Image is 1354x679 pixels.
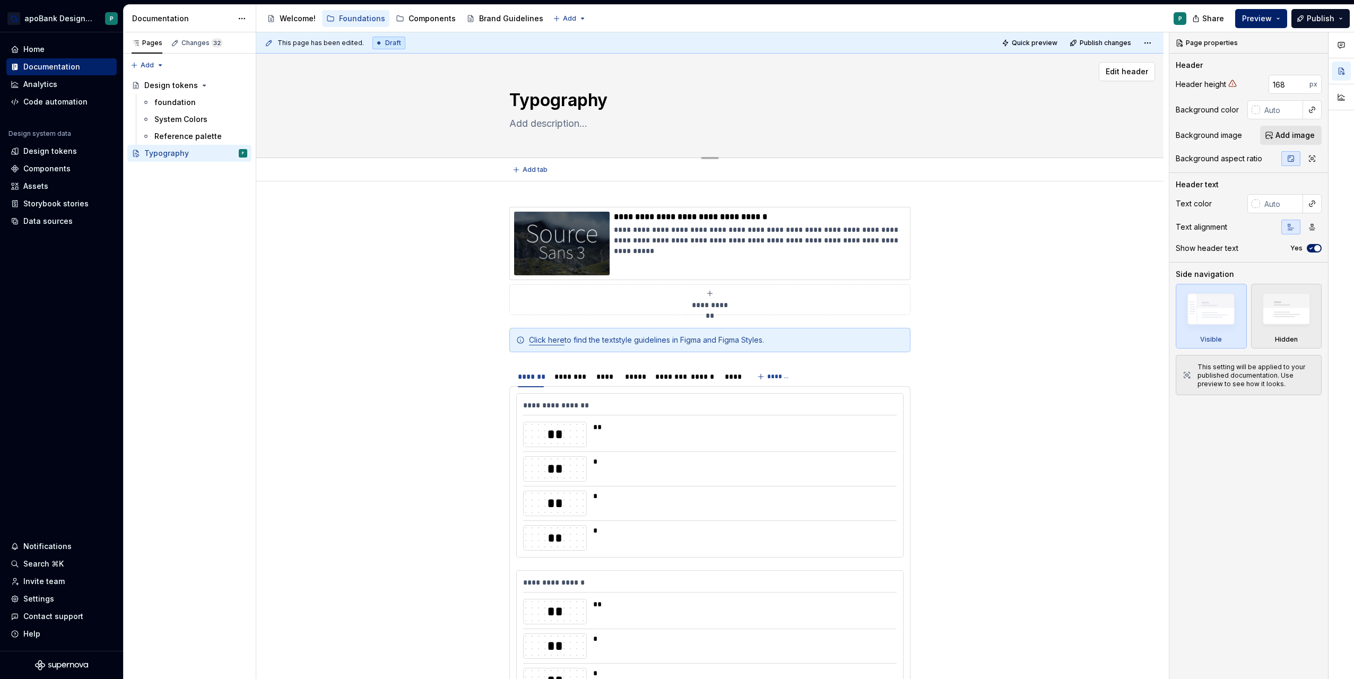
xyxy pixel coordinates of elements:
button: Share [1187,9,1231,28]
span: Add [141,61,154,69]
div: Storybook stories [23,198,89,209]
span: Add image [1275,130,1315,141]
a: Storybook stories [6,195,117,212]
input: Auto [1269,75,1309,94]
div: Text color [1176,198,1212,209]
button: Add [127,58,167,73]
div: Design tokens [23,146,77,156]
div: Components [409,13,456,24]
button: Preview [1235,9,1287,28]
a: Documentation [6,58,117,75]
div: Pages [132,39,162,47]
div: Invite team [23,576,65,587]
a: Settings [6,590,117,607]
div: Search ⌘K [23,559,64,569]
div: Background color [1176,105,1239,115]
span: This page has been edited. [277,39,364,47]
span: Add [563,14,576,23]
div: Background image [1176,130,1242,141]
span: Add tab [523,166,548,174]
button: Help [6,625,117,642]
div: Brand Guidelines [479,13,543,24]
p: px [1309,80,1317,89]
div: Analytics [23,79,57,90]
a: Click here [529,335,565,344]
div: Help [23,629,40,639]
div: Contact support [23,611,83,622]
div: Header height [1176,79,1226,90]
a: Reference palette [137,128,251,145]
span: Draft [385,39,401,47]
div: Text alignment [1176,222,1227,232]
a: Code automation [6,93,117,110]
button: Add [550,11,589,26]
div: Hidden [1275,335,1298,344]
button: Notifications [6,538,117,555]
div: Side navigation [1176,269,1234,280]
span: Share [1202,13,1224,24]
a: Design tokens [127,77,251,94]
div: Data sources [23,216,73,227]
div: Page tree [263,8,548,29]
span: Edit header [1106,66,1148,77]
div: Assets [23,181,48,191]
button: Search ⌘K [6,555,117,572]
span: 32 [212,39,222,47]
a: Components [6,160,117,177]
div: Design tokens [144,80,198,91]
button: Contact support [6,608,117,625]
input: Auto [1260,194,1303,213]
div: Settings [23,594,54,604]
div: Design system data [8,129,71,138]
img: 640c5c22-3d0a-4253-bb34-81d8c4a94226.jpg [514,212,610,275]
button: Edit header [1099,62,1155,81]
button: apoBank DesignsystemP [2,7,121,30]
div: Visible [1200,335,1222,344]
a: foundation [137,94,251,111]
button: Quick preview [999,36,1062,50]
a: Brand Guidelines [462,10,548,27]
div: Changes [181,39,222,47]
label: Yes [1290,244,1303,253]
div: Background aspect ratio [1176,153,1262,164]
div: Show header text [1176,243,1238,254]
a: Invite team [6,573,117,590]
button: Publish [1291,9,1350,28]
a: Data sources [6,213,117,230]
div: System Colors [154,114,207,125]
div: Notifications [23,541,72,552]
div: Components [23,163,71,174]
div: Header [1176,60,1203,71]
span: Preview [1242,13,1272,24]
div: Page tree [127,77,251,162]
div: Reference palette [154,131,222,142]
div: Header text [1176,179,1219,190]
svg: Supernova Logo [35,660,88,671]
div: This setting will be applied to your published documentation. Use preview to see how it looks. [1197,363,1315,388]
a: Analytics [6,76,117,93]
div: foundation [154,97,196,108]
button: Publish changes [1066,36,1136,50]
a: Assets [6,178,117,195]
div: Documentation [132,13,232,24]
a: System Colors [137,111,251,128]
input: Auto [1260,100,1303,119]
textarea: Typography [507,88,908,113]
div: Foundations [339,13,385,24]
button: Add tab [509,162,552,177]
span: Publish changes [1080,39,1131,47]
div: Welcome! [280,13,316,24]
a: TypographyP [127,145,251,162]
div: Documentation [23,62,80,72]
a: Components [392,10,460,27]
button: Add image [1260,126,1322,145]
a: Home [6,41,117,58]
div: P [110,14,114,23]
a: Welcome! [263,10,320,27]
div: apoBank Designsystem [24,13,92,24]
span: Publish [1307,13,1334,24]
div: Code automation [23,97,88,107]
a: Design tokens [6,143,117,160]
span: Quick preview [1012,39,1057,47]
